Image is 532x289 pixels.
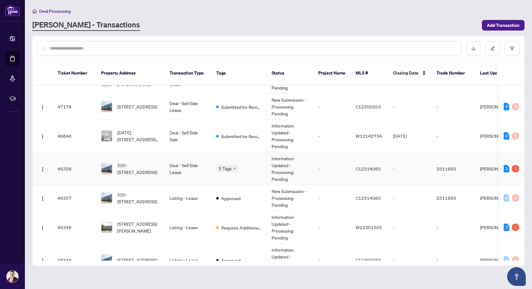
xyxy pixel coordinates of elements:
span: C12300553 [356,104,381,109]
div: 0 [504,194,509,202]
span: [STREET_ADDRESS][PERSON_NAME] [117,220,160,234]
div: 3 [504,132,509,140]
th: Last Updated By [475,61,522,85]
td: 2511693 [432,152,475,185]
span: 5 Tags [219,165,232,172]
td: Information Updated - Processing Pending [267,211,313,244]
td: - [388,94,432,120]
td: - [432,94,475,120]
button: filter [505,41,519,55]
td: [DATE] [388,120,432,152]
td: Deal - Sell Side Sale [165,120,211,152]
td: [PERSON_NAME] [475,211,522,244]
img: Logo [40,105,45,110]
img: logo [5,5,20,16]
th: Closing Date [388,61,432,85]
td: [PERSON_NAME] [475,94,522,120]
td: - [388,244,432,277]
img: Logo [40,167,45,172]
button: Open asap [507,267,526,286]
td: 46357 [53,185,96,211]
img: thumbnail-img [101,222,112,233]
td: - [313,152,351,185]
img: thumbnail-img [101,193,112,203]
span: Submitted for Review [221,104,262,110]
th: Transaction Type [165,61,211,85]
button: Logo [38,102,48,112]
th: Property Address [96,61,165,85]
td: Listing - Lease [165,185,211,211]
th: Project Name [313,61,351,85]
span: [DATE][STREET_ADDRESS][PERSON_NAME] [117,129,160,143]
span: C12300553 [356,257,381,263]
span: Deal Processing [39,8,71,14]
th: Ticket Number [53,61,96,85]
th: MLS # [351,61,388,85]
td: Deal - Sell Side Lease [165,152,211,185]
span: W12301505 [356,224,382,230]
button: Logo [38,222,48,232]
td: 2511693 [432,185,475,211]
button: Logo [38,164,48,174]
td: 46646 [53,120,96,152]
td: Deal - Sell Side Lease [165,94,211,120]
td: - [432,244,475,277]
span: Add Transaction [487,20,520,30]
div: 1 [512,224,519,231]
span: C12314083 [356,195,381,201]
th: Tags [211,61,267,85]
td: Listing - Lease [165,244,211,277]
img: thumbnail-img [101,101,112,112]
td: - [388,152,432,185]
td: - [313,120,351,152]
img: thumbnail-img [101,255,112,265]
td: - [432,211,475,244]
img: thumbnail-img [101,131,112,141]
img: Logo [40,196,45,201]
td: - [432,120,475,152]
button: edit [486,41,500,55]
th: Status [267,61,313,85]
span: [STREET_ADDRESS] [117,257,157,263]
div: 0 [512,132,519,140]
button: Logo [38,131,48,141]
span: download [471,46,476,51]
div: 0 [504,256,509,264]
img: Profile Icon [7,271,18,282]
span: home [32,9,37,13]
div: 1 [504,165,509,172]
span: Submitted for Review [221,133,262,140]
td: New Submission - Processing Pending [267,185,313,211]
span: Requires Additional Docs [221,224,262,231]
td: - [313,211,351,244]
span: Closing Date [393,70,418,76]
td: New Submission - Processing Pending [267,94,313,120]
span: filter [510,46,514,51]
span: 520-[STREET_ADDRESS] [117,162,160,176]
img: Logo [40,134,45,139]
td: Information Updated - Processing Pending [267,152,313,185]
img: thumbnail-img [101,163,112,174]
td: 46348 [53,211,96,244]
img: Logo [40,225,45,230]
td: 46358 [53,152,96,185]
td: Listing - Lease [165,211,211,244]
img: Logo [40,258,45,263]
span: C12314083 [356,166,381,171]
span: [STREET_ADDRESS] [117,103,157,110]
span: Approved [221,195,240,202]
td: Information Updated - Processing Pending [267,120,313,152]
td: 46346 [53,244,96,277]
div: 1 [512,165,519,172]
div: 4 [504,103,509,110]
div: 0 [512,194,519,202]
div: 0 [512,103,519,110]
td: - [313,244,351,277]
span: edit [491,46,495,51]
td: - [388,211,432,244]
span: 520-[STREET_ADDRESS] [117,191,160,205]
td: [PERSON_NAME] [475,152,522,185]
button: Logo [38,193,48,203]
td: - [388,185,432,211]
a: [PERSON_NAME] - Transactions [32,20,140,31]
